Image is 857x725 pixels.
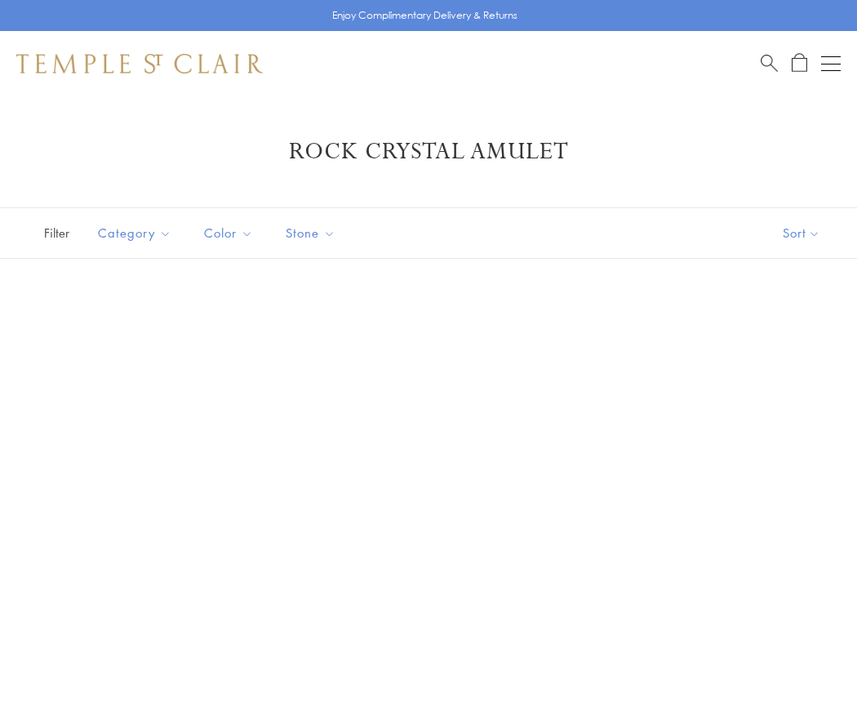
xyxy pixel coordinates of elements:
[196,223,265,243] span: Color
[16,54,263,73] img: Temple St. Clair
[821,54,841,73] button: Open navigation
[192,215,265,251] button: Color
[761,53,778,73] a: Search
[41,137,816,167] h1: Rock Crystal Amulet
[792,53,807,73] a: Open Shopping Bag
[746,208,857,258] button: Show sort by
[273,215,348,251] button: Stone
[332,7,517,24] p: Enjoy Complimentary Delivery & Returns
[90,223,184,243] span: Category
[278,223,348,243] span: Stone
[86,215,184,251] button: Category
